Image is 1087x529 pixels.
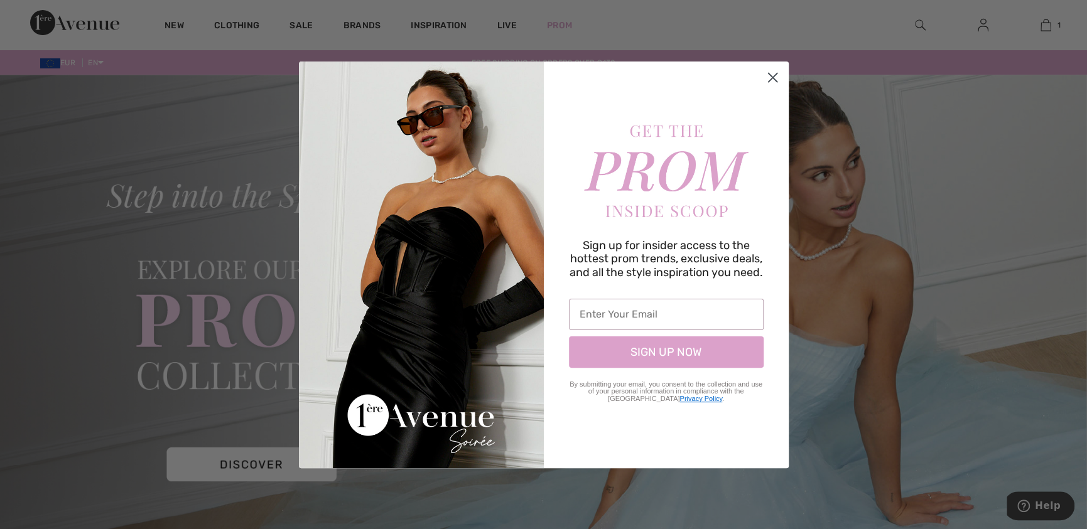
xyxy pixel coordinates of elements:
[299,61,544,468] img: Get the prom inside scoop
[570,238,763,279] span: Sign up for insider access to the hottest prom trends, exclusive deals, and all the style inspira...
[569,336,764,368] button: SIGN UP NOW
[28,9,54,20] span: Help
[570,380,762,402] span: By submitting your email, you consent to the collection and use of your personal information in c...
[679,395,722,402] a: Privacy Policy
[569,299,764,330] input: Enter Your Email
[762,67,784,88] button: Close dialog
[556,121,776,220] img: Get the prom inside scoop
